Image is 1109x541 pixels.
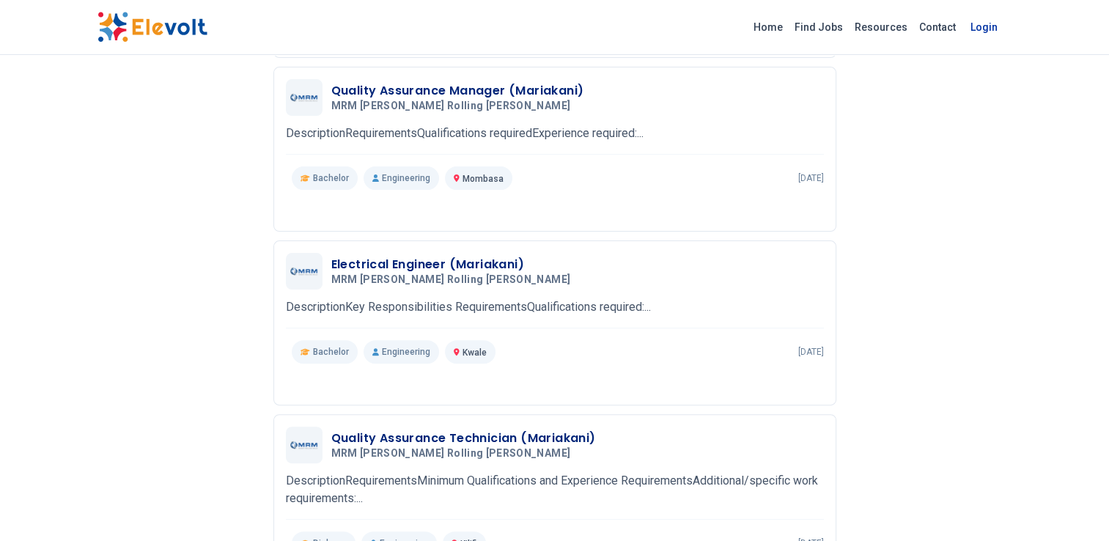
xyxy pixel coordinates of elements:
img: MRM Mabati rolling Mills [290,441,319,450]
p: Engineering [364,340,439,364]
img: MRM Mabati rolling Mills [290,267,319,276]
img: Elevolt [97,12,207,43]
iframe: Chat Widget [1036,471,1109,541]
p: [DATE] [798,346,824,358]
a: Home [748,15,789,39]
a: MRM Mabati rolling MillsElectrical Engineer (Mariakani)MRM [PERSON_NAME] rolling [PERSON_NAME]Des... [286,253,824,364]
p: DescriptionRequirementsQualifications requiredExperience required:... [286,125,824,142]
h3: Quality Assurance Technician (Mariakani) [331,430,596,447]
span: MRM [PERSON_NAME] rolling [PERSON_NAME] [331,447,571,460]
span: MRM [PERSON_NAME] rolling [PERSON_NAME] [331,273,571,287]
span: Bachelor [313,346,349,358]
a: Resources [849,15,913,39]
span: Kwale [463,347,487,358]
p: DescriptionKey Responsibilities RequirementsQualifications required:... [286,298,824,316]
a: Contact [913,15,962,39]
p: DescriptionRequirementsMinimum Qualifications and Experience RequirementsAdditional/specific work... [286,472,824,507]
img: MRM Mabati rolling Mills [290,93,319,103]
span: MRM [PERSON_NAME] rolling [PERSON_NAME] [331,100,571,113]
a: Login [962,12,1006,42]
iframe: Advertisement [860,66,1012,506]
h3: Quality Assurance Manager (Mariakani) [331,82,584,100]
span: Mombasa [463,174,504,184]
span: Bachelor [313,172,349,184]
iframe: Advertisement [97,66,250,506]
p: [DATE] [798,172,824,184]
p: Engineering [364,166,439,190]
a: Find Jobs [789,15,849,39]
h3: Electrical Engineer (Mariakani) [331,256,577,273]
a: MRM Mabati rolling MillsQuality Assurance Manager (Mariakani)MRM [PERSON_NAME] rolling [PERSON_NA... [286,79,824,190]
